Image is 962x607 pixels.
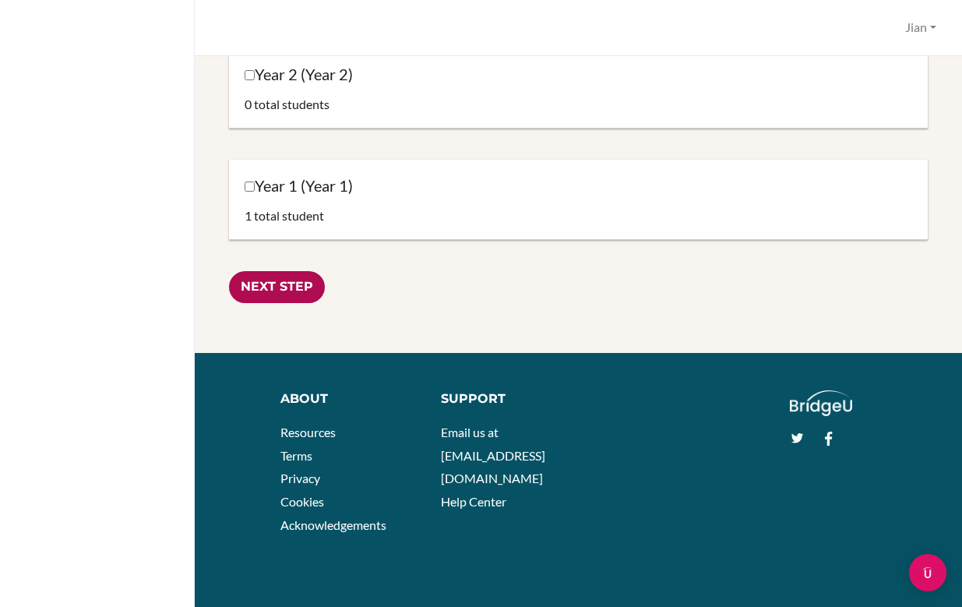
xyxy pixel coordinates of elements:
[245,64,353,85] label: Year 2 (Year 2)
[280,517,386,532] a: Acknowledgements
[280,425,336,439] a: Resources
[280,448,312,463] a: Terms
[441,425,545,485] a: Email us at [EMAIL_ADDRESS][DOMAIN_NAME]
[245,175,353,196] label: Year 1 (Year 1)
[909,554,946,591] div: Open Intercom Messenger
[898,13,943,42] button: Jian
[229,271,325,303] input: Next Step
[280,471,320,485] a: Privacy
[280,494,324,509] a: Cookies
[441,390,567,408] div: Support
[245,182,255,192] input: Year 1 (Year 1)
[790,390,853,416] img: logo_white@2x-f4f0deed5e89b7ecb1c2cc34c3e3d731f90f0f143d5ea2071677605dd97b5244.png
[280,390,418,408] div: About
[245,97,329,111] span: 0 total students
[441,494,506,509] a: Help Center
[245,70,255,80] input: Year 2 (Year 2)
[245,208,324,223] span: 1 total student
